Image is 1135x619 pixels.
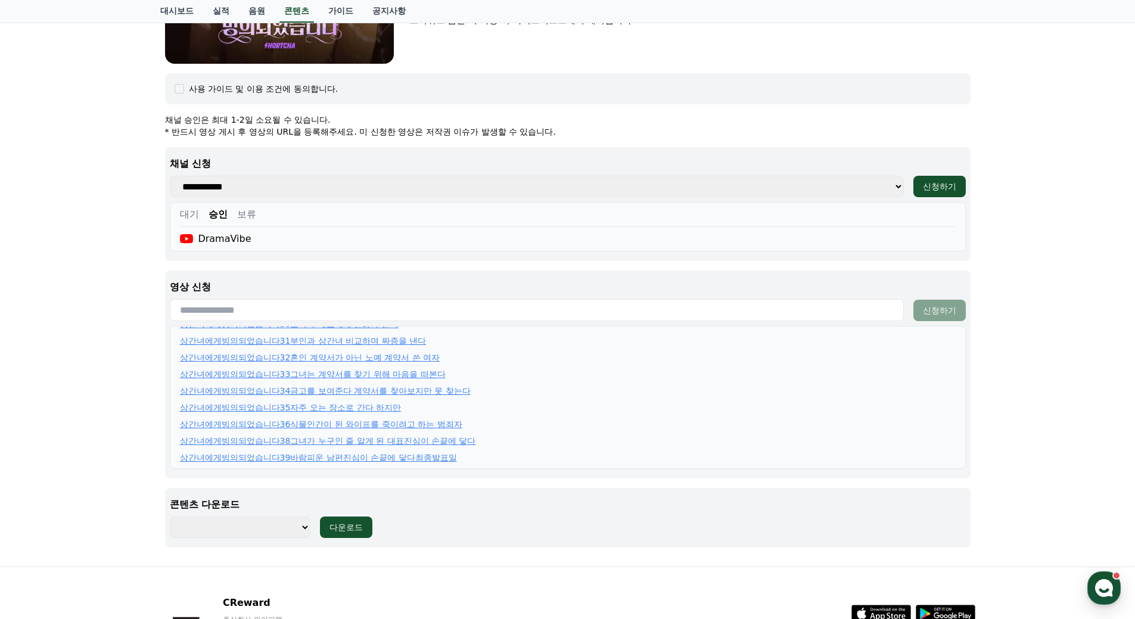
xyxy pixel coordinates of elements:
[170,280,966,294] p: 영상 신청
[320,517,372,538] button: 다운로드
[38,396,45,405] span: 홈
[180,368,446,380] a: 상간녀에게빙의되었습니다33그녀는 계약서를 찾기 위해 마음을 떠본다
[189,83,338,95] div: 사용 가이드 및 이용 조건에 동의합니다.
[165,114,971,126] p: 채널 승인은 최대 1-2일 소요될 수 있습니다.
[180,435,476,447] a: 상간녀에게빙의되었습니다38그녀가 누구인 줄 알게 된 대표진심이 손끝에 닿다
[923,304,956,316] div: 신청하기
[4,378,79,408] a: 홈
[180,232,251,246] div: DramaVibe
[913,300,966,321] button: 신청하기
[170,497,966,512] p: 콘텐츠 다운로드
[109,396,123,406] span: 대화
[180,452,457,464] a: 상간녀에게빙의되었습니다39바람피운 남편진심이 손끝에 닿다최종발표일
[180,207,199,222] button: 대기
[184,396,198,405] span: 설정
[223,596,368,610] p: CReward
[237,207,256,222] button: 보류
[79,378,154,408] a: 대화
[180,335,427,347] a: 상간녀에게빙의되었습니다31부인과 상간녀 비교하며 짜증을 낸다
[180,352,440,363] a: 상간녀에게빙의되었습니다32혼인 계약서가 아닌 노예 계약서 쓴 여자
[180,402,402,413] a: 상간녀에게빙의되었습니다35자주 오는 장소로 간다 하지만
[170,157,966,171] p: 채널 신청
[180,385,471,397] a: 상간녀에게빙의되었습니다34금고를 보여준다 계약서를 찾아보지만 못 찾는다
[154,378,229,408] a: 설정
[913,176,966,197] button: 신청하기
[923,181,956,192] div: 신청하기
[165,126,971,138] p: * 반드시 영상 게시 후 영상의 URL을 등록해주세요. 미 신청한 영상은 저작권 이슈가 발생할 수 있습니다.
[329,521,363,533] div: 다운로드
[180,418,462,430] a: 상간녀에게빙의되었습니다36식물인간이 된 와이프를 죽이려고 하는 범죄자
[209,207,228,222] button: 승인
